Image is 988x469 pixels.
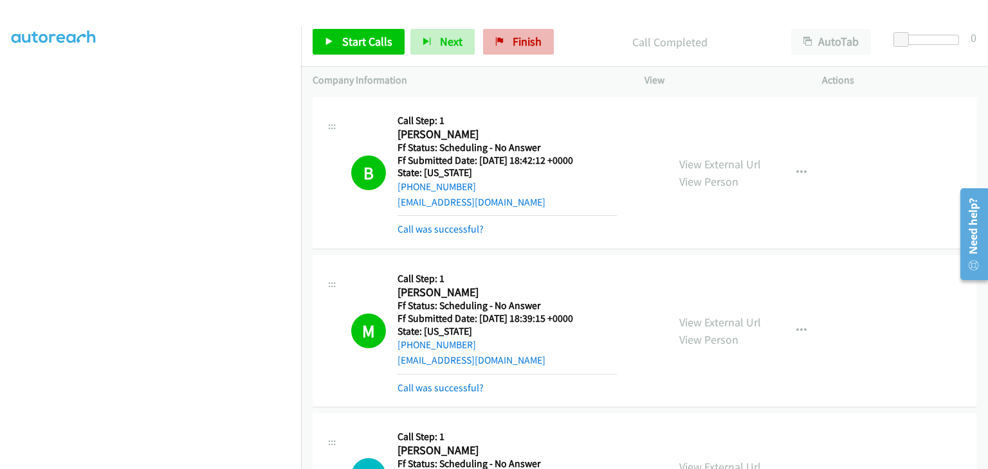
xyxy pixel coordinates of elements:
[351,314,386,348] h1: M
[398,166,617,179] h5: State: [US_STATE]
[679,174,738,189] a: View Person
[822,73,976,88] p: Actions
[398,114,617,127] h5: Call Step: 1
[483,29,554,55] a: Finish
[645,73,799,88] p: View
[398,127,617,142] h2: [PERSON_NAME]
[398,154,617,167] h5: Ff Submitted Date: [DATE] 18:42:12 +0000
[398,325,617,338] h5: State: [US_STATE]
[398,382,484,394] a: Call was successful?
[398,285,617,300] h2: [PERSON_NAME]
[398,339,476,351] a: [PHONE_NUMBER]
[313,73,621,88] p: Company Information
[398,299,617,312] h5: Ff Status: Scheduling - No Answer
[513,34,542,49] span: Finish
[679,315,761,330] a: View External Url
[398,272,617,285] h5: Call Step: 1
[900,35,959,45] div: Delay between calls (in seconds)
[679,332,738,347] a: View Person
[398,196,545,208] a: [EMAIL_ADDRESS][DOMAIN_NAME]
[398,141,617,154] h5: Ff Status: Scheduling - No Answer
[679,157,761,172] a: View External Url
[313,29,405,55] a: Start Calls
[440,34,462,49] span: Next
[398,223,484,235] a: Call was successful?
[398,430,617,443] h5: Call Step: 1
[571,33,768,51] p: Call Completed
[351,155,386,190] h1: B
[410,29,475,55] button: Next
[398,443,617,458] h2: [PERSON_NAME]
[398,354,545,366] a: [EMAIL_ADDRESS][DOMAIN_NAME]
[971,29,976,46] div: 0
[398,181,476,193] a: [PHONE_NUMBER]
[342,34,392,49] span: Start Calls
[951,183,988,285] iframe: Resource Center
[398,312,617,325] h5: Ff Submitted Date: [DATE] 18:39:15 +0000
[791,29,871,55] button: AutoTab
